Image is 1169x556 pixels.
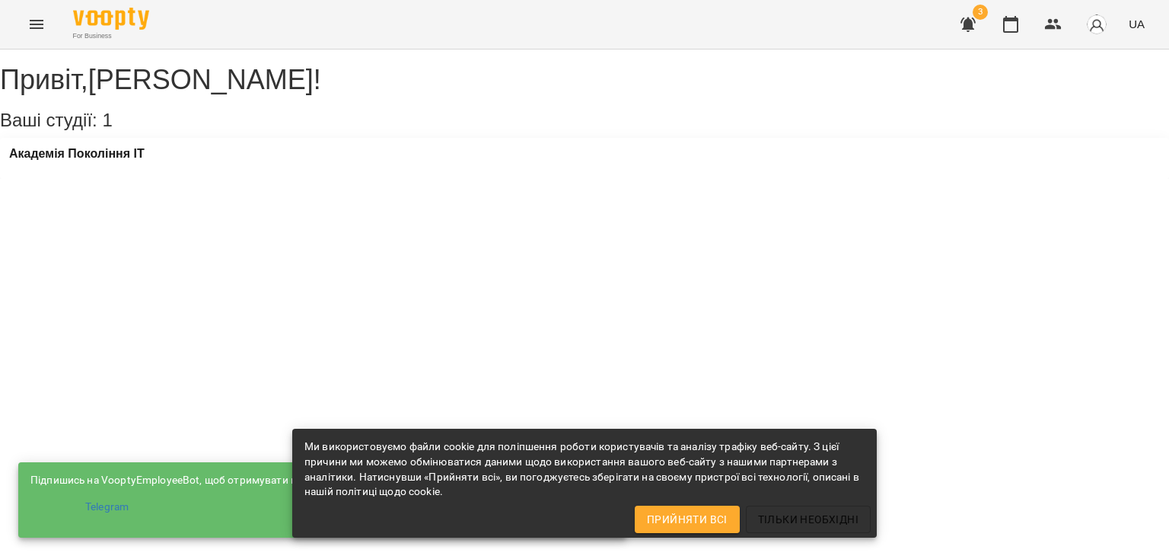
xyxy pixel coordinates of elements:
img: avatar_s.png [1086,14,1107,35]
span: For Business [73,31,149,41]
span: UA [1129,16,1145,32]
span: 1 [102,110,112,130]
a: Академія Покоління ІТ [9,147,145,161]
button: UA [1123,10,1151,38]
span: 3 [973,5,988,20]
img: Voopty Logo [73,8,149,30]
button: Menu [18,6,55,43]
